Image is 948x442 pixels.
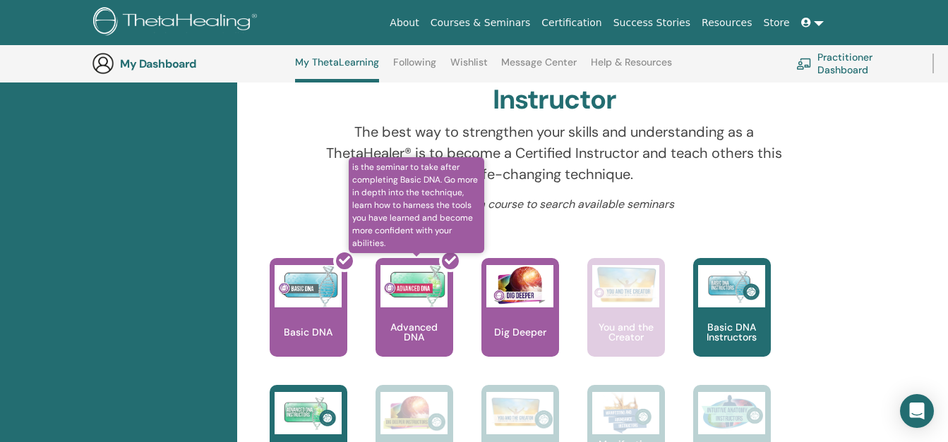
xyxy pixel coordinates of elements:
[486,392,553,434] img: You and the Creator Instructors
[758,10,796,36] a: Store
[275,392,342,434] img: Advanced DNA Instructors
[592,265,659,304] img: You and the Creator
[501,56,577,79] a: Message Center
[376,322,453,342] p: Advanced DNA
[693,322,771,342] p: Basic DNA Instructors
[313,121,796,185] p: The best way to strengthen your skills and understanding as a ThetaHealer® is to become a Certifi...
[349,157,485,253] span: is the seminar to take after completing Basic DNA. Go more in depth into the technique, learn how...
[796,48,916,79] a: Practitioner Dashboard
[493,84,616,116] h2: Instructor
[380,265,448,307] img: Advanced DNA
[592,392,659,434] img: Manifesting and Abundance Instructors
[295,56,379,82] a: My ThetaLearning
[587,322,665,342] p: You and the Creator
[587,258,665,385] a: You and the Creator You and the Creator
[393,56,436,79] a: Following
[93,7,262,39] img: logo.png
[481,258,559,385] a: Dig Deeper Dig Deeper
[486,265,553,307] img: Dig Deeper
[591,56,672,79] a: Help & Resources
[608,10,696,36] a: Success Stories
[698,392,765,434] img: Intuitive Anatomy Instructors
[380,392,448,434] img: Dig Deeper Instructors
[275,265,342,307] img: Basic DNA
[376,258,453,385] a: is the seminar to take after completing Basic DNA. Go more in depth into the technique, learn how...
[698,265,765,307] img: Basic DNA Instructors
[488,327,552,337] p: Dig Deeper
[425,10,536,36] a: Courses & Seminars
[270,258,347,385] a: Basic DNA Basic DNA
[536,10,607,36] a: Certification
[696,10,758,36] a: Resources
[450,56,488,79] a: Wishlist
[92,52,114,75] img: generic-user-icon.jpg
[384,10,424,36] a: About
[693,258,771,385] a: Basic DNA Instructors Basic DNA Instructors
[900,394,934,428] div: Open Intercom Messenger
[313,196,796,213] p: Click on a course to search available seminars
[120,57,261,70] h3: My Dashboard
[796,58,812,69] img: chalkboard-teacher.svg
